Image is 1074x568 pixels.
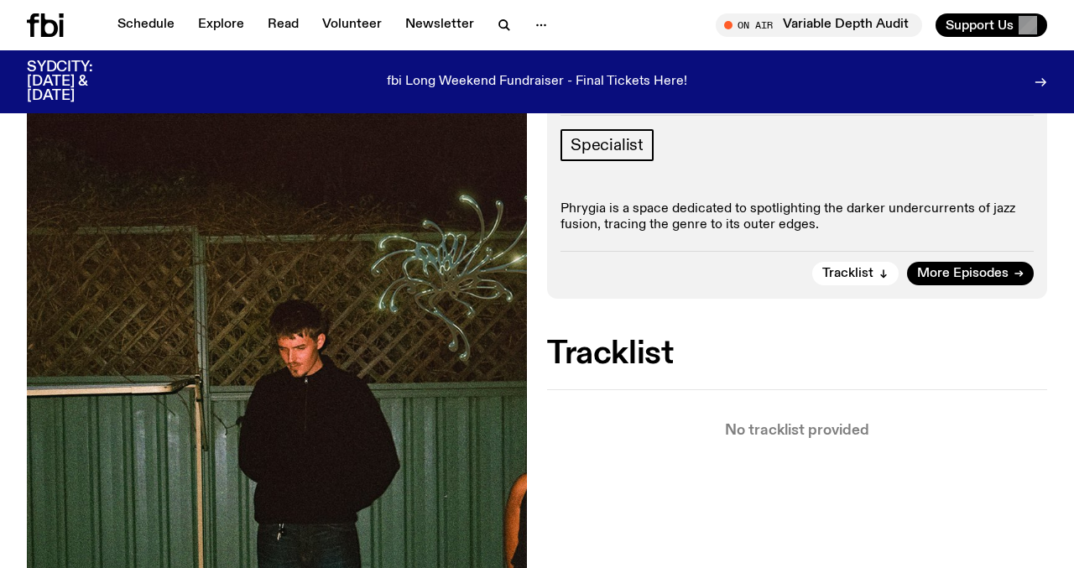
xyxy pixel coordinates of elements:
[812,262,899,285] button: Tracklist
[312,13,392,37] a: Volunteer
[258,13,309,37] a: Read
[822,268,873,280] span: Tracklist
[936,13,1047,37] button: Support Us
[547,339,1047,369] h2: Tracklist
[716,13,922,37] button: On AirVariable Depth Audit
[560,129,654,161] a: Specialist
[547,424,1047,438] p: No tracklist provided
[560,201,1034,233] p: Phrygia is a space dedicated to spotlighting the darker undercurrents of jazz fusion, tracing the...
[917,268,1009,280] span: More Episodes
[946,18,1014,33] span: Support Us
[188,13,254,37] a: Explore
[387,75,687,90] p: fbi Long Weekend Fundraiser - Final Tickets Here!
[107,13,185,37] a: Schedule
[395,13,484,37] a: Newsletter
[571,136,644,154] span: Specialist
[907,262,1034,285] a: More Episodes
[27,60,134,103] h3: SYDCITY: [DATE] & [DATE]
